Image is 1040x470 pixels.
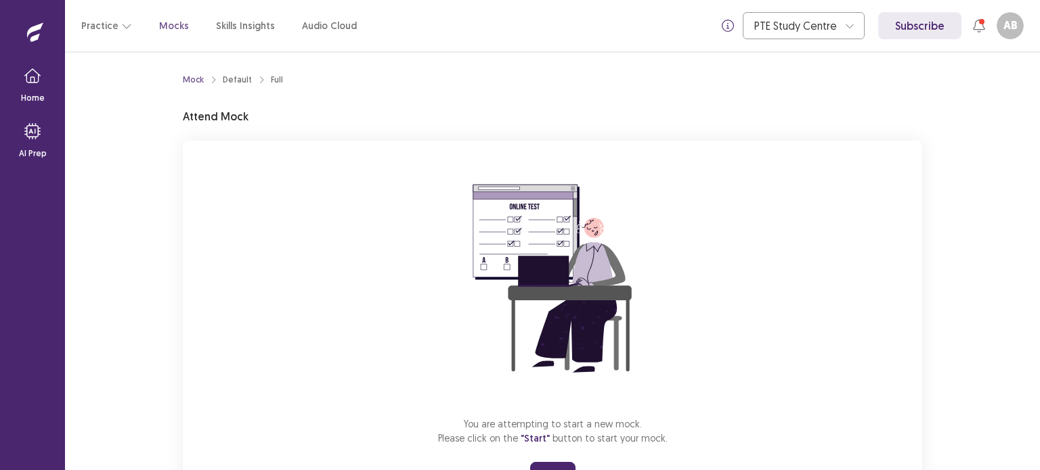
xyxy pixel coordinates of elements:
a: Subscribe [878,12,961,39]
button: AB [997,12,1024,39]
p: Attend Mock [183,108,248,124]
span: "Start" [521,432,550,444]
div: Default [223,74,252,86]
a: Mock [183,74,204,86]
a: Skills Insights [216,19,275,33]
nav: breadcrumb [183,74,283,86]
button: Practice [81,14,132,38]
p: AI Prep [19,147,47,160]
button: info [716,14,740,38]
p: Home [21,92,45,104]
img: attend-mock [431,157,674,400]
div: PTE Study Centre [754,13,838,39]
a: Mocks [159,19,189,33]
a: Audio Cloud [302,19,357,33]
p: You are attempting to start a new mock. Please click on the button to start your mock. [438,417,668,446]
div: Full [271,74,283,86]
